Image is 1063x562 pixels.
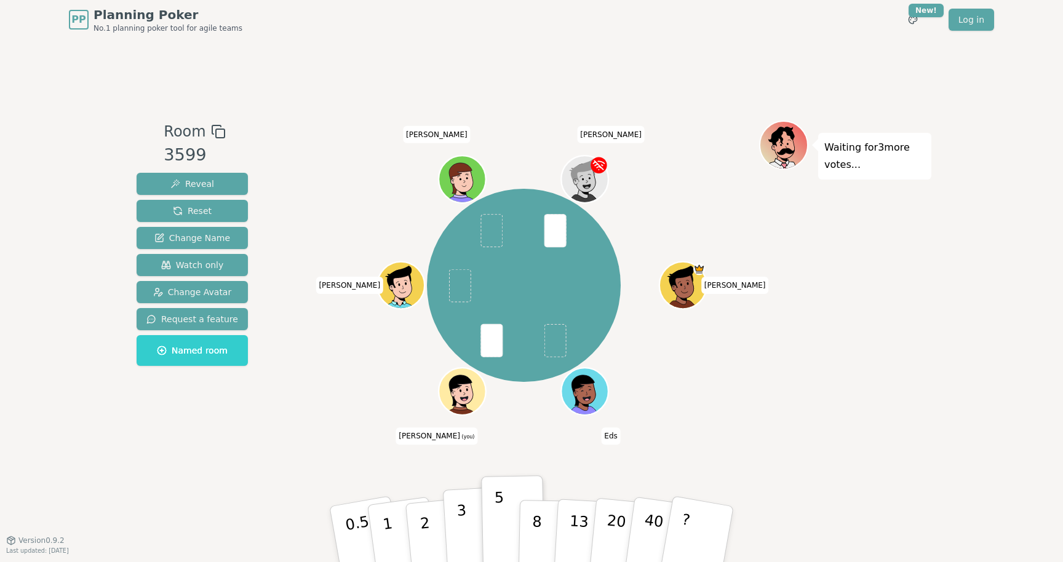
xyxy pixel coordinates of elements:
[69,6,242,33] a: PPPlanning PokerNo.1 planning poker tool for agile teams
[577,126,645,143] span: Click to change your name
[6,536,65,545] button: Version0.9.2
[137,281,248,303] button: Change Avatar
[693,263,705,275] span: Isaac is the host
[137,308,248,330] button: Request a feature
[161,259,224,271] span: Watch only
[137,254,248,276] button: Watch only
[6,547,69,554] span: Last updated: [DATE]
[601,427,620,445] span: Click to change your name
[153,286,232,298] span: Change Avatar
[137,227,248,249] button: Change Name
[146,313,238,325] span: Request a feature
[495,489,505,555] p: 5
[440,370,485,414] button: Click to change your avatar
[396,427,477,445] span: Click to change your name
[94,23,242,33] span: No.1 planning poker tool for agile teams
[71,12,86,27] span: PP
[173,205,212,217] span: Reset
[94,6,242,23] span: Planning Poker
[460,434,475,440] span: (you)
[701,277,769,294] span: Click to change your name
[137,335,248,366] button: Named room
[137,200,248,222] button: Reset
[157,344,228,357] span: Named room
[902,9,924,31] button: New!
[164,121,205,143] span: Room
[154,232,230,244] span: Change Name
[909,4,944,17] div: New!
[949,9,994,31] a: Log in
[170,178,214,190] span: Reveal
[18,536,65,545] span: Version 0.9.2
[316,277,383,294] span: Click to change your name
[164,143,225,168] div: 3599
[824,139,925,173] p: Waiting for 3 more votes...
[137,173,248,195] button: Reveal
[403,126,471,143] span: Click to change your name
